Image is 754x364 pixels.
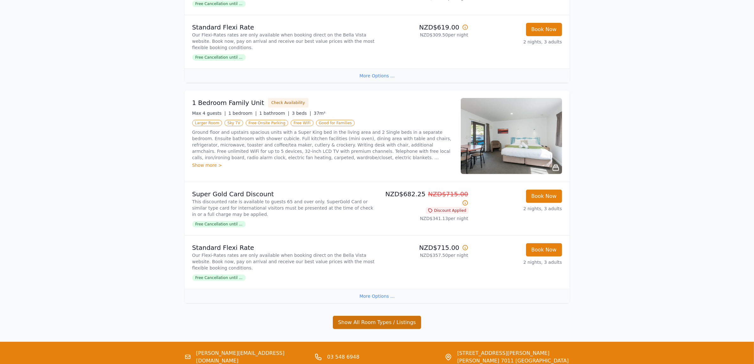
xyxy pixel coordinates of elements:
button: Check Availability [268,98,308,107]
span: Sky TV [225,120,243,126]
span: Free Onsite Parking [246,120,288,126]
span: Free Cancellation until ... [192,1,246,7]
span: 37m² [314,111,326,116]
button: Book Now [526,23,562,36]
p: This discounted rate is available to guests 65 and over only. SuperGold Card or similar type card... [192,198,375,218]
button: Book Now [526,243,562,257]
span: Discount Applied [426,207,468,214]
h3: 1 Bedroom Family Unit [192,98,264,107]
p: NZD$619.00 [380,23,468,32]
button: Book Now [526,190,562,203]
a: 03 548 6948 [327,353,359,361]
p: 2 nights, 3 adults [473,259,562,265]
div: Show more > [192,162,453,168]
div: More Options ... [185,68,570,83]
p: NZD$341.13 per night [380,215,468,222]
span: Free WiFi [291,120,314,126]
span: Free Cancellation until ... [192,275,246,281]
p: 2 nights, 3 adults [473,39,562,45]
p: 2 nights, 3 adults [473,205,562,212]
div: More Options ... [185,289,570,303]
p: Ground floor and upstairs spacious units with a Super King bed in the living area and 2 Single be... [192,129,453,161]
span: [STREET_ADDRESS][PERSON_NAME] [457,349,569,357]
span: Larger Room [192,120,222,126]
span: Good for Families [316,120,355,126]
p: NZD$715.00 [380,243,468,252]
button: Show All Room Types / Listings [333,316,421,329]
p: Super Gold Card Discount [192,190,375,198]
span: Free Cancellation until ... [192,54,246,61]
span: 1 bedroom | [228,111,257,116]
p: NZD$357.50 per night [380,252,468,258]
span: NZD$715.00 [428,190,468,198]
p: Standard Flexi Rate [192,243,375,252]
p: Our Flexi-Rates rates are only available when booking direct on the Bella Vista website. Book now... [192,32,375,51]
p: NZD$682.25 [380,190,468,207]
span: Free Cancellation until ... [192,221,246,227]
span: 1 bathroom | [259,111,289,116]
span: Max 4 guests | [192,111,226,116]
p: NZD$309.50 per night [380,32,468,38]
span: 3 beds | [292,111,311,116]
p: Standard Flexi Rate [192,23,375,32]
p: Our Flexi-Rates rates are only available when booking direct on the Bella Vista website. Book now... [192,252,375,271]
